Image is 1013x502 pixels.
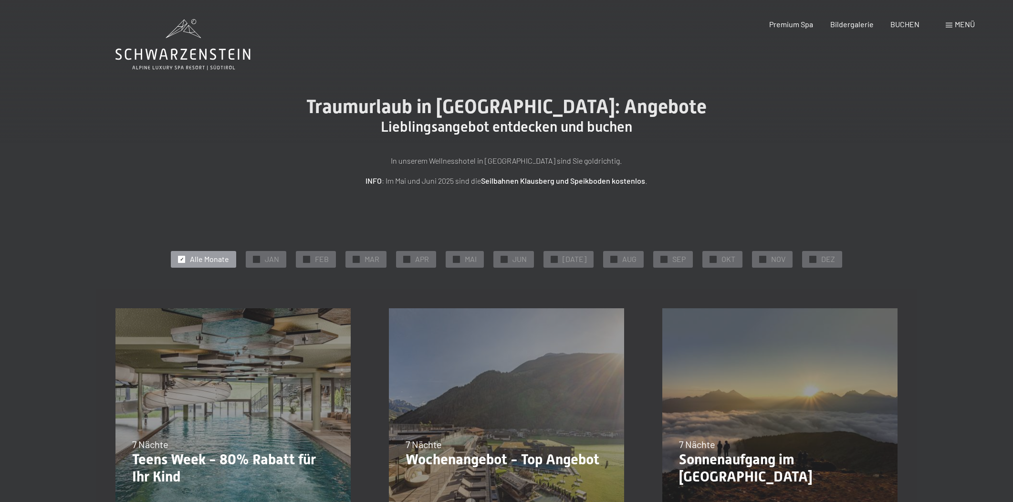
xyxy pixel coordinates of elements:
span: ✓ [455,256,459,262]
strong: Seilbahnen Klausberg und Speikboden kostenlos [481,176,645,185]
span: 7 Nächte [406,439,442,450]
span: Alle Monate [190,254,229,264]
span: ✓ [612,256,616,262]
span: Traumurlaub in [GEOGRAPHIC_DATA]: Angebote [306,95,707,118]
span: [DATE] [563,254,586,264]
span: JUN [512,254,527,264]
span: ✓ [180,256,184,262]
span: MAI [465,254,477,264]
span: OKT [721,254,735,264]
span: ✓ [502,256,506,262]
a: Bildergalerie [830,20,874,29]
span: FEB [315,254,329,264]
span: ✓ [662,256,666,262]
p: Teens Week - 80% Rabatt für Ihr Kind [132,451,334,485]
span: ✓ [355,256,358,262]
span: NOV [771,254,785,264]
span: 7 Nächte [132,439,168,450]
p: Sonnenaufgang im [GEOGRAPHIC_DATA] [679,451,881,485]
span: AUG [622,254,637,264]
span: SEP [672,254,686,264]
span: JAN [265,254,279,264]
span: ✓ [811,256,815,262]
p: : Im Mai und Juni 2025 sind die . [268,175,745,187]
span: APR [415,254,429,264]
span: ✓ [553,256,556,262]
a: Premium Spa [769,20,813,29]
span: ✓ [761,256,765,262]
span: ✓ [255,256,259,262]
span: DEZ [821,254,835,264]
p: Wochenangebot - Top Angebot [406,451,607,468]
span: ✓ [405,256,409,262]
strong: INFO [366,176,382,185]
a: BUCHEN [890,20,919,29]
span: Menü [955,20,975,29]
span: MAR [365,254,379,264]
span: 7 Nächte [679,439,715,450]
span: ✓ [711,256,715,262]
span: Lieblingsangebot entdecken und buchen [381,118,632,135]
span: ✓ [305,256,309,262]
p: In unserem Wellnesshotel in [GEOGRAPHIC_DATA] sind Sie goldrichtig. [268,155,745,167]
